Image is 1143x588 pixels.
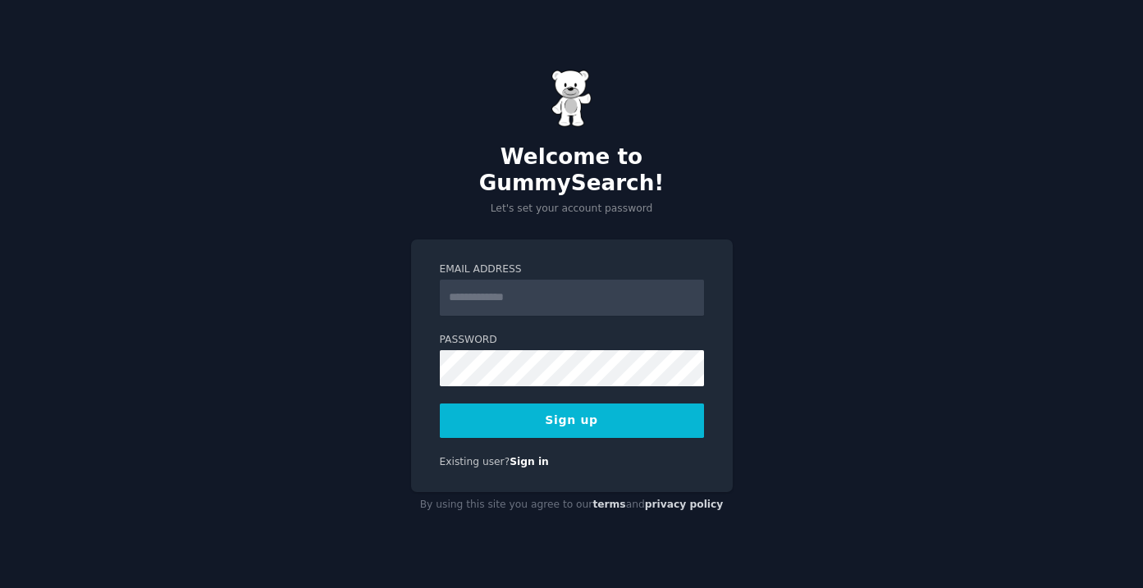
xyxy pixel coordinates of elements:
img: Gummy Bear [551,70,592,127]
p: Let's set your account password [411,202,733,217]
a: privacy policy [645,499,724,510]
a: Sign in [510,456,549,467]
h2: Welcome to GummySearch! [411,144,733,196]
div: By using this site you agree to our and [411,492,733,518]
label: Email Address [440,262,704,277]
label: Password [440,333,704,348]
a: terms [592,499,625,510]
button: Sign up [440,403,704,438]
span: Existing user? [440,456,510,467]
